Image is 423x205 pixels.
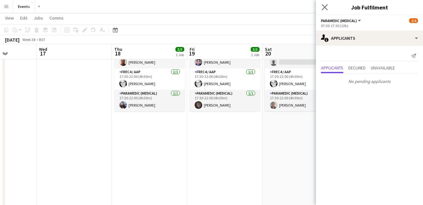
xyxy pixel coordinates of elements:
span: 3/3 [251,47,260,52]
span: Edit [20,15,27,21]
span: View [5,15,14,21]
span: Sat [265,46,272,52]
app-card-role: FREC4 / AAP1/117:30-22:00 (4h30m)[PERSON_NAME] [265,68,335,90]
p: No pending applicants [316,76,423,87]
span: 17 [38,50,47,57]
span: 20 [264,50,272,57]
h3: Job Fulfilment [316,3,423,11]
div: Applicants [316,31,423,46]
span: 2/4 [409,18,418,23]
button: Events [13,0,35,13]
div: 1 Job [176,52,184,57]
span: Declined [348,66,366,70]
span: Comms [49,15,64,21]
div: [DATE] [5,37,20,43]
div: BST [39,37,45,42]
div: 07:30-17:30 (10h) [321,23,418,28]
div: 1 Job [251,52,259,57]
span: 3/3 [175,47,184,52]
span: Thu [114,46,122,52]
app-job-card: 17:30-22:00 (4h30m)3/3Drone Art Show - [PERSON_NAME] Aerodrome [PERSON_NAME] Aerodrome3 RolesFREC... [190,19,260,111]
a: Edit [18,14,30,22]
app-card-role: Paramedic (Medical)1/117:30-22:00 (4h30m)[PERSON_NAME] [265,90,335,111]
app-card-role: FREC4 / AAP1/117:30-22:00 (4h30m)[PERSON_NAME] [114,68,185,90]
span: Week 38 [21,37,37,42]
app-card-role: FREC4 / AAP1/117:30-22:00 (4h30m)[PERSON_NAME] [190,68,260,90]
app-job-card: 17:30-22:00 (4h30m)3/3Drone Art Show - [PERSON_NAME] Aerodrome [PERSON_NAME] Aerodrome3 RolesFREC... [114,19,185,111]
span: 19 [189,50,195,57]
a: Jobs [31,14,46,22]
app-card-role: Paramedic (Medical)1/117:30-22:00 (4h30m)[PERSON_NAME] [114,90,185,111]
span: 18 [113,50,122,57]
span: Jobs [34,15,43,21]
a: View [3,14,16,22]
app-card-role: Paramedic (Medical)1/117:30-22:00 (4h30m)[PERSON_NAME] [190,90,260,111]
button: Paramedic (Medical) [321,18,362,23]
app-job-card: 17:30-22:00 (4h30m)2/3Drone Art Show - [PERSON_NAME] Aerodrome [PERSON_NAME] Aerodrome3 RolesFREC... [265,19,335,111]
span: Wed [39,46,47,52]
span: Paramedic (Medical) [321,18,357,23]
span: Unavailable [371,66,395,70]
span: Applicants [321,66,343,70]
span: Fri [190,46,195,52]
a: Comms [47,14,66,22]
